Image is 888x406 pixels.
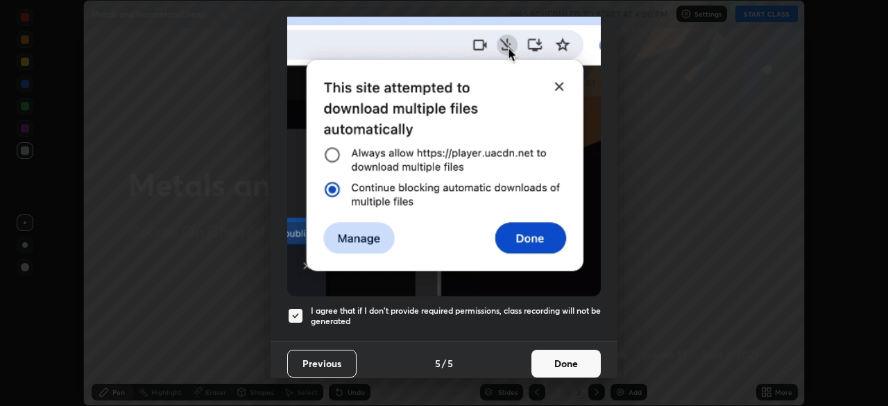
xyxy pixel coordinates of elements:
button: Previous [287,350,357,378]
h4: 5 [435,356,441,371]
button: Done [531,350,601,378]
h4: / [442,356,446,371]
h4: 5 [447,356,453,371]
h5: I agree that if I don't provide required permissions, class recording will not be generated [311,305,601,327]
